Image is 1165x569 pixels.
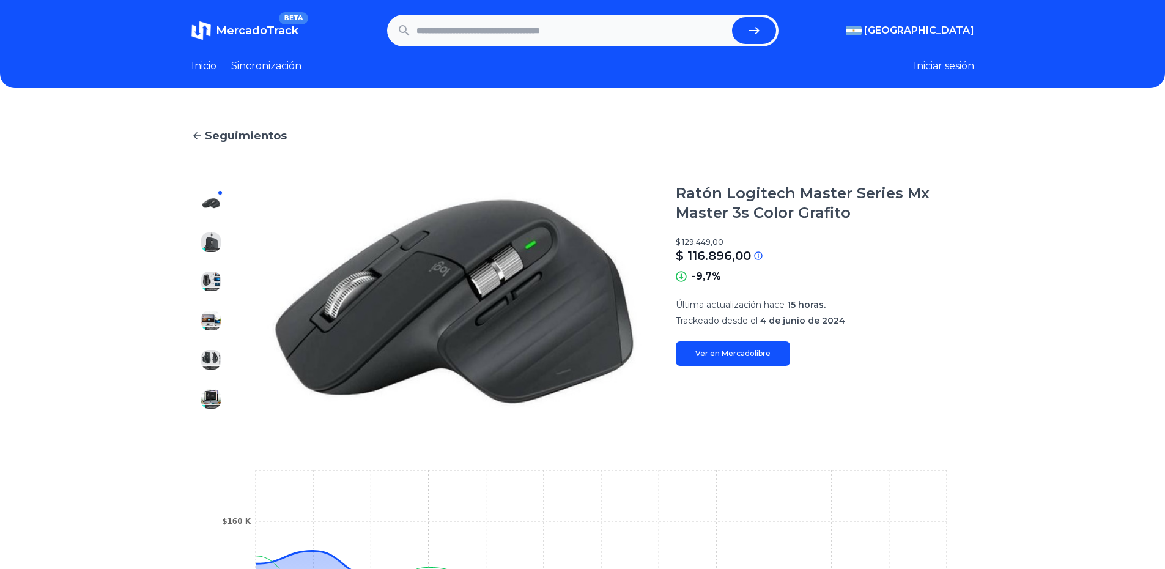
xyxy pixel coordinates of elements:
img: Ratón Logitech Master Series Mx Master 3s Color Grafito [201,232,221,252]
font: -9,7% [692,270,721,282]
img: Ratón Logitech Master Series Mx Master 3s Color Grafito [201,272,221,291]
font: Ver en Mercadolibre [695,349,771,358]
tspan: $160 K [222,517,251,526]
font: Trackeado desde el [676,315,758,326]
img: Ratón Logitech Master Series Mx Master 3s Color Grafito [201,311,221,330]
font: Iniciar sesión [914,60,974,72]
font: 15 horas. [787,299,826,310]
img: Ratón Logitech Master Series Mx Master 3s Color Grafito [201,389,221,409]
font: $ 116.896,00 [676,248,751,263]
a: Seguimientos [191,127,974,144]
font: Última actualización hace [676,299,785,310]
font: [GEOGRAPHIC_DATA] [864,24,974,36]
font: BETA [284,14,303,22]
font: 4 de junio de 2024 [760,315,845,326]
a: Inicio [191,59,216,73]
img: MercadoTrack [191,21,211,40]
a: Ver en Mercadolibre [676,341,790,366]
img: Ratón Logitech Master Series Mx Master 3s Color Grafito [201,350,221,370]
font: $ 129.449,00 [676,237,723,247]
img: Ratón Logitech Master Series Mx Master 3s Color Grafito [201,193,221,213]
button: Iniciar sesión [914,59,974,73]
img: Ratón Logitech Master Series Mx Master 3s Color Grafito [255,184,651,418]
font: Seguimientos [205,129,287,143]
font: Inicio [191,60,216,72]
a: MercadoTrackBETA [191,21,298,40]
a: Sincronización [231,59,301,73]
button: [GEOGRAPHIC_DATA] [846,23,974,38]
img: Argentina [846,26,862,35]
font: MercadoTrack [216,24,298,37]
font: Sincronización [231,60,301,72]
font: Ratón Logitech Master Series Mx Master 3s Color Grafito [676,184,930,221]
